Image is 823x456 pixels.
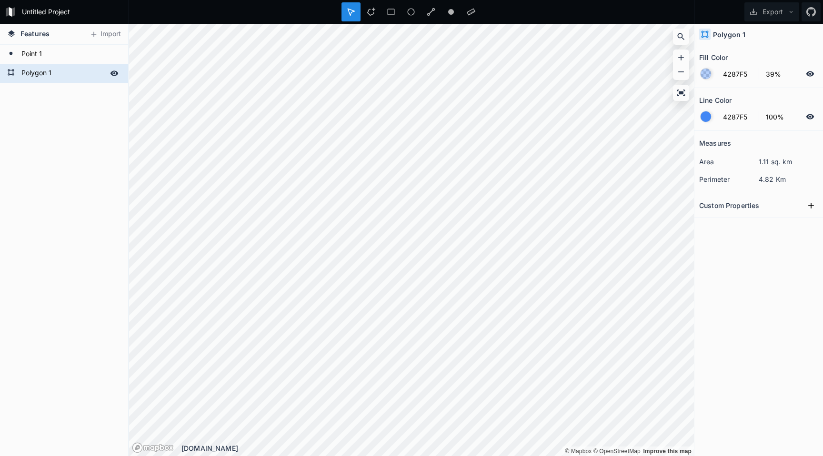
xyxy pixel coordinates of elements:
button: Import [85,27,126,42]
h4: Polygon 1 [713,30,745,40]
h2: Measures [699,136,731,150]
button: Export [744,2,799,21]
h2: Line Color [699,93,732,108]
span: Features [20,29,50,39]
a: Map feedback [643,448,692,455]
a: Mapbox [565,448,592,455]
div: [DOMAIN_NAME] [181,443,694,453]
dt: perimeter [699,174,759,184]
h2: Fill Color [699,50,728,65]
h2: Custom Properties [699,198,759,213]
dd: 1.11 sq. km [759,157,818,167]
a: Mapbox logo [132,442,174,453]
dt: area [699,157,759,167]
a: OpenStreetMap [593,448,641,455]
dd: 4.82 Km [759,174,818,184]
